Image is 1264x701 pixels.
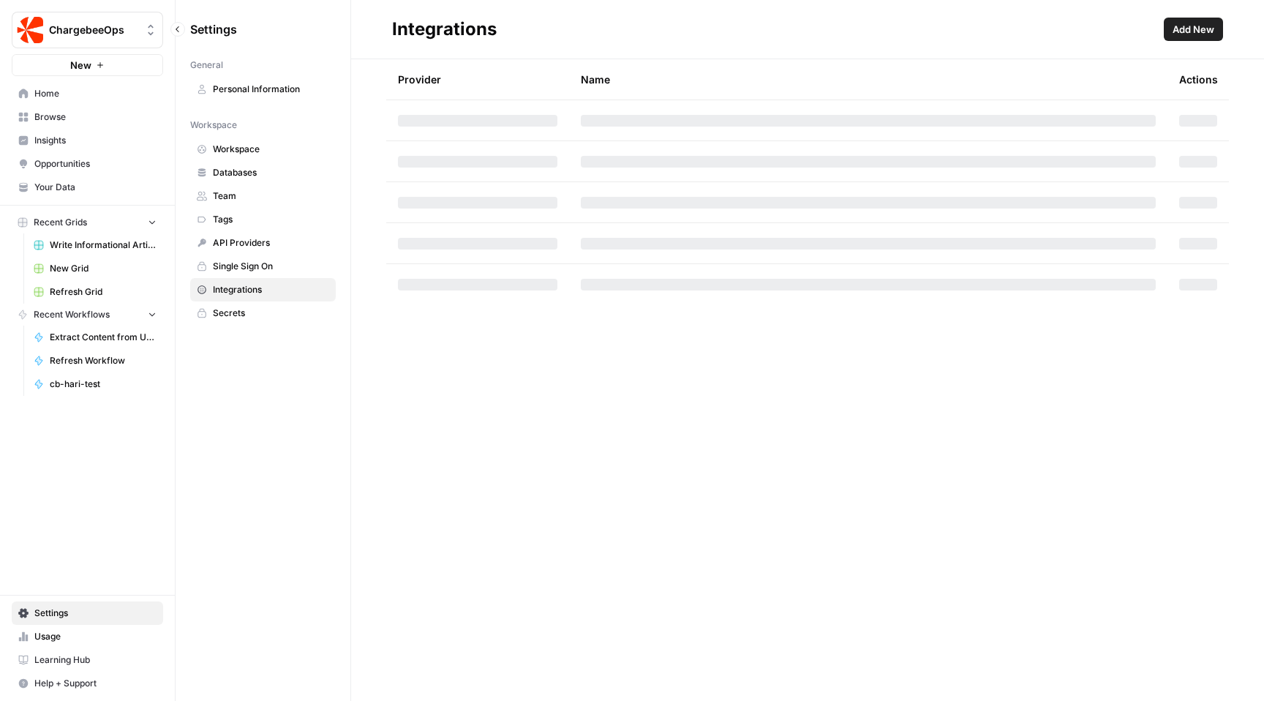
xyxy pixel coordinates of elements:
[34,181,157,194] span: Your Data
[34,110,157,124] span: Browse
[190,301,336,325] a: Secrets
[34,134,157,147] span: Insights
[12,129,163,152] a: Insights
[34,216,87,229] span: Recent Grids
[213,83,329,96] span: Personal Information
[12,211,163,233] button: Recent Grids
[34,308,110,321] span: Recent Workflows
[12,601,163,625] a: Settings
[12,12,163,48] button: Workspace: ChargebeeOps
[190,138,336,161] a: Workspace
[12,625,163,648] a: Usage
[12,152,163,176] a: Opportunities
[12,105,163,129] a: Browse
[27,233,163,257] a: Write Informational Articles
[581,59,1156,100] div: Name
[17,17,43,43] img: ChargebeeOps Logo
[34,157,157,170] span: Opportunities
[12,672,163,695] button: Help + Support
[190,255,336,278] a: Single Sign On
[392,18,497,41] div: Integrations
[190,59,223,72] span: General
[190,208,336,231] a: Tags
[190,78,336,101] a: Personal Information
[50,378,157,391] span: cb-hari-test
[27,326,163,349] a: Extract Content from URL
[190,184,336,208] a: Team
[34,87,157,100] span: Home
[50,285,157,299] span: Refresh Grid
[190,231,336,255] a: API Providers
[34,607,157,620] span: Settings
[12,648,163,672] a: Learning Hub
[213,143,329,156] span: Workspace
[50,239,157,252] span: Write Informational Articles
[12,304,163,326] button: Recent Workflows
[1164,18,1223,41] button: Add New
[70,58,91,72] span: New
[213,190,329,203] span: Team
[1179,59,1218,100] div: Actions
[213,213,329,226] span: Tags
[34,677,157,690] span: Help + Support
[34,630,157,643] span: Usage
[27,349,163,372] a: Refresh Workflow
[12,54,163,76] button: New
[190,161,336,184] a: Databases
[50,262,157,275] span: New Grid
[49,23,138,37] span: ChargebeeOps
[213,307,329,320] span: Secrets
[12,82,163,105] a: Home
[50,354,157,367] span: Refresh Workflow
[190,119,237,132] span: Workspace
[27,280,163,304] a: Refresh Grid
[190,20,237,38] span: Settings
[1173,22,1214,37] span: Add New
[12,176,163,199] a: Your Data
[213,283,329,296] span: Integrations
[398,59,441,100] div: Provider
[27,372,163,396] a: cb-hari-test
[213,166,329,179] span: Databases
[213,260,329,273] span: Single Sign On
[27,257,163,280] a: New Grid
[34,653,157,667] span: Learning Hub
[213,236,329,250] span: API Providers
[190,278,336,301] a: Integrations
[50,331,157,344] span: Extract Content from URL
